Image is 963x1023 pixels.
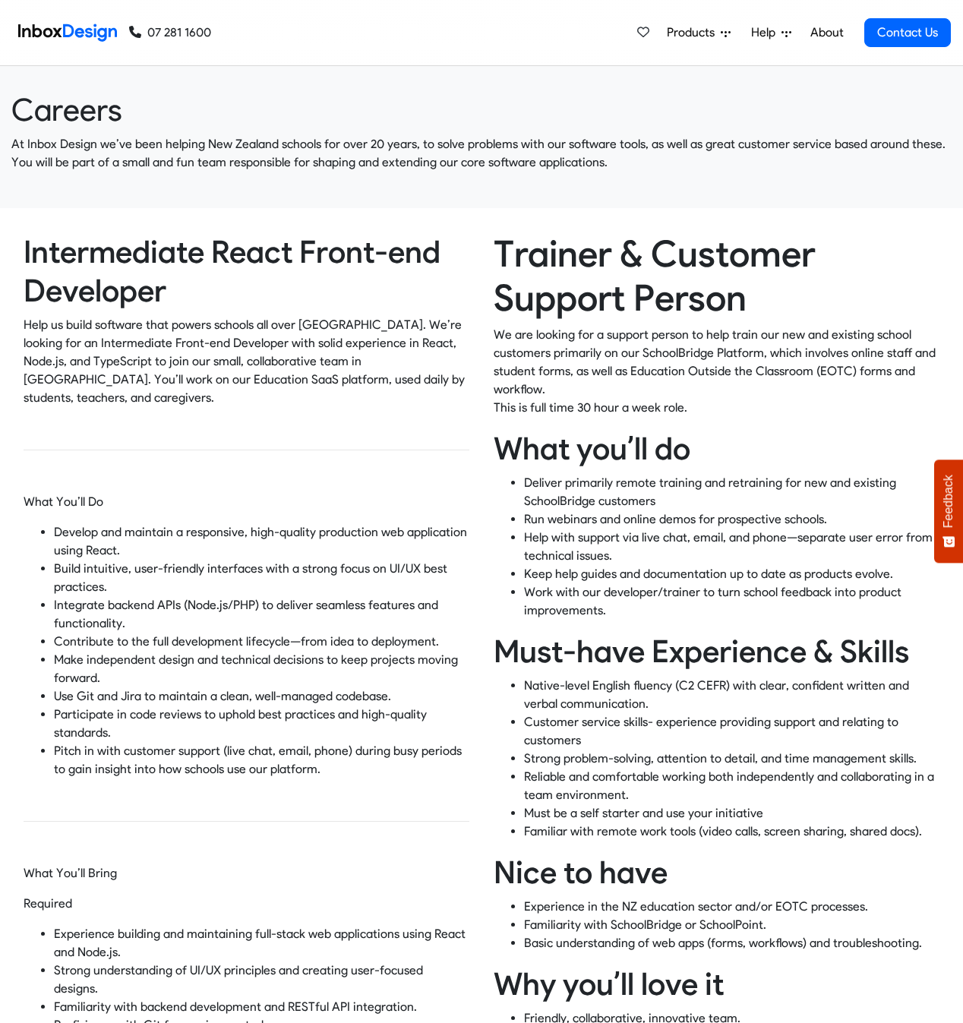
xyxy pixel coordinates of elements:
p: Familiarity with SchoolBridge or SchoolPoint. [524,916,939,934]
p: What You’ll Bring [24,864,469,882]
span: Feedback [942,475,955,528]
p: Customer service skills- experience providing support and relating to customers [524,713,939,750]
p: Pitch in with customer support (live chat, email, phone) during busy periods to gain insight into... [54,742,469,778]
span: Help [751,24,781,42]
p: Familiar with remote work tools (video calls, screen sharing, shared docs). [524,823,939,841]
heading: Careers [11,90,952,129]
h2: Must-have Experience & Skills [494,632,939,671]
p: Deliver primarily remote training and retraining for new and existing SchoolBridge customers [524,474,939,510]
p: Reliable and comfortable working both independently and collaborating in a team environment. [524,768,939,804]
span: Products [667,24,721,42]
h1: Trainer & Customer Support Person [494,232,939,320]
p: At Inbox Design we’ve been helping New Zealand schools for over 20 years, to solve problems with ... [11,135,952,172]
p: Develop and maintain a responsive, high-quality production web application using React. [54,523,469,560]
a: Products [661,17,737,48]
p: Keep help guides and documentation up to date as products evolve. [524,565,939,583]
p: Work with our developer/trainer to turn school feedback into product improvements. [524,583,939,620]
p: Help us build software that powers schools all over [GEOGRAPHIC_DATA]. We’re looking for an Inter... [24,316,469,407]
a: 07 281 1600 [129,24,211,42]
p: Use Git and Jira to maintain a clean, well-managed codebase. [54,687,469,706]
p: Build intuitive, user-friendly interfaces with a strong focus on UI/UX best practices. [54,560,469,596]
a: About [806,17,848,48]
p: Make independent design and technical decisions to keep projects moving forward. [54,651,469,687]
h2: Intermediate React Front-end Developer [24,232,469,310]
p: Experience in the NZ education sector and/or EOTC processes. [524,898,939,916]
p: Must be a self starter and use your initiative [524,804,939,823]
p: Run webinars and online demos for prospective schools. [524,510,939,529]
h2: Nice to have [494,853,939,892]
h2: Why you’ll love it [494,965,939,1003]
p: Experience building and maintaining full-stack web applications using React and Node.js. [54,925,469,961]
p: Required [24,895,469,913]
p: Contribute to the full development lifecycle—from idea to deployment. [54,633,469,651]
p: Native-level English fluency (C2 CEFR) with clear, confident written and verbal communication. [524,677,939,713]
p: We are looking for a support person to help train our new and existing school customers primarily... [494,326,939,417]
button: Feedback - Show survey [934,459,963,563]
p: What You’ll Do [24,493,469,511]
p: Familiarity with backend development and RESTful API integration. [54,998,469,1016]
p: Help with support via live chat, email, and phone—separate user error from technical issues. [524,529,939,565]
p: Participate in code reviews to uphold best practices and high-quality standards. [54,706,469,742]
a: Help [745,17,797,48]
p: Strong problem-solving, attention to detail, and time management skills. [524,750,939,768]
a: Contact Us [864,18,951,47]
p: Strong understanding of UI/UX principles and creating user-focused designs. [54,961,469,998]
p: Basic understanding of web apps (forms, workflows) and troubleshooting. [524,934,939,952]
h2: What you’ll do [494,429,939,468]
p: Integrate backend APIs (Node.js/PHP) to deliver seamless features and functionality. [54,596,469,633]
